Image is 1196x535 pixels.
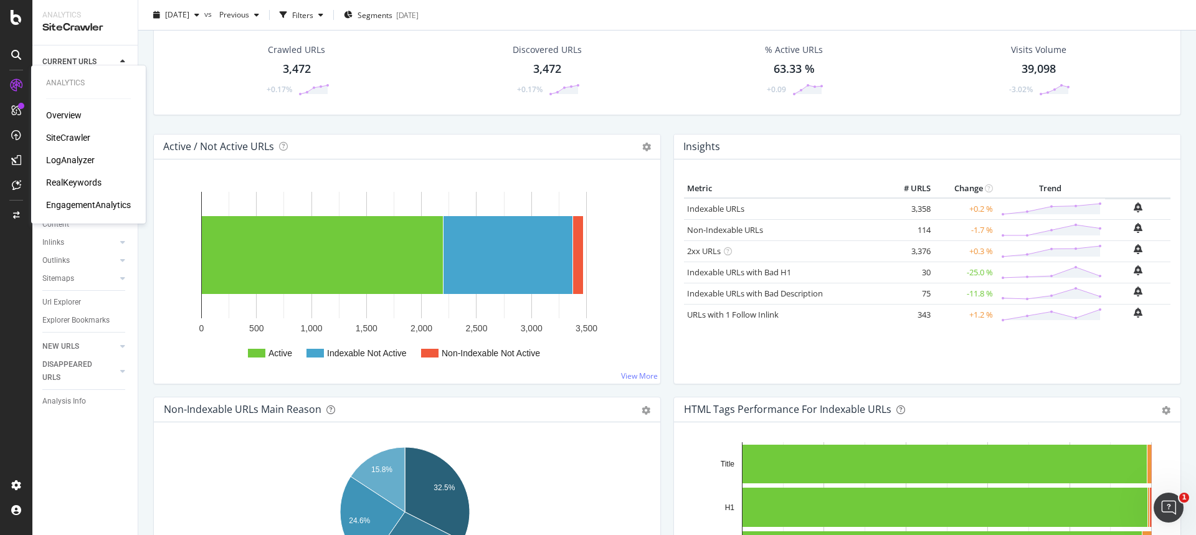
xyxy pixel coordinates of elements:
text: Non-Indexable Not Active [442,348,540,358]
div: Analytics [42,10,128,21]
button: Segments[DATE] [339,5,424,25]
div: 39,098 [1022,61,1056,77]
text: 500 [249,323,264,333]
div: Url Explorer [42,296,81,309]
text: 2,000 [411,323,432,333]
th: Metric [684,179,884,198]
td: 343 [884,304,934,325]
div: -3.02% [1009,84,1033,95]
button: Filters [275,5,328,25]
a: URLs with 1 Follow Inlink [687,309,779,320]
td: -25.0 % [934,262,996,283]
a: Indexable URLs with Bad H1 [687,267,791,278]
div: Analysis Info [42,395,86,408]
h4: Insights [683,138,720,155]
div: Sitemaps [42,272,74,285]
a: 2xx URLs [687,245,721,257]
div: Content [42,218,69,231]
div: bell-plus [1134,308,1142,318]
a: Url Explorer [42,296,129,309]
div: Inlinks [42,236,64,249]
a: LogAnalyzer [46,154,95,166]
a: Indexable URLs with Bad Description [687,288,823,299]
div: 3,472 [283,61,311,77]
div: +0.17% [517,84,543,95]
a: Outlinks [42,254,116,267]
td: 75 [884,283,934,304]
a: Analysis Info [42,395,129,408]
span: vs [204,8,214,19]
button: [DATE] [148,5,204,25]
a: Sitemaps [42,272,116,285]
td: 114 [884,219,934,240]
div: Filters [292,9,313,20]
text: 3,500 [576,323,597,333]
i: Options [642,143,651,151]
a: RealKeywords [46,176,102,189]
div: 63.33 % [774,61,815,77]
text: 0 [199,323,204,333]
td: -1.7 % [934,219,996,240]
td: -11.8 % [934,283,996,304]
text: 3,000 [521,323,543,333]
div: Crawled URLs [268,44,325,56]
td: 30 [884,262,934,283]
span: 1 [1179,493,1189,503]
div: Discovered URLs [513,44,582,56]
td: 3,358 [884,198,934,220]
td: 3,376 [884,240,934,262]
div: +0.09 [767,84,786,95]
a: Overview [46,109,82,121]
div: Non-Indexable URLs Main Reason [164,403,321,415]
a: Explorer Bookmarks [42,314,129,327]
td: +1.2 % [934,304,996,325]
a: SiteCrawler [46,131,90,144]
div: bell-plus [1134,244,1142,254]
span: 2025 Sep. 27th [165,9,189,20]
text: 15.8% [371,465,392,474]
div: gear [1162,406,1170,415]
a: DISAPPEARED URLS [42,358,116,384]
a: Content [42,218,129,231]
svg: A chart. [164,179,646,374]
div: gear [642,406,650,415]
button: Previous [214,5,264,25]
td: +0.3 % [934,240,996,262]
div: Visits Volume [1011,44,1066,56]
div: bell-plus [1134,223,1142,233]
text: 1,000 [301,323,323,333]
td: +0.2 % [934,198,996,220]
text: Indexable Not Active [327,348,407,358]
iframe: Intercom live chat [1154,493,1184,523]
a: View More [621,371,658,381]
text: Title [721,460,735,468]
text: 24.6% [349,516,370,525]
div: HTML Tags Performance for Indexable URLs [684,403,891,415]
text: 32.5% [434,483,455,492]
a: NEW URLS [42,340,116,353]
a: Indexable URLs [687,203,744,214]
div: 3,472 [533,61,561,77]
div: CURRENT URLS [42,55,97,69]
div: bell-plus [1134,265,1142,275]
text: H1 [725,503,735,512]
a: Inlinks [42,236,116,249]
div: bell-plus [1134,286,1142,296]
div: Explorer Bookmarks [42,314,110,327]
th: Trend [996,179,1105,198]
h4: Active / Not Active URLs [163,138,274,155]
div: EngagementAnalytics [46,199,131,211]
text: 2,500 [465,323,487,333]
a: Non-Indexable URLs [687,224,763,235]
div: +0.17% [267,84,292,95]
div: DISAPPEARED URLS [42,358,105,384]
div: Analytics [46,78,131,88]
th: # URLS [884,179,934,198]
text: Active [268,348,292,358]
div: [DATE] [396,9,419,20]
